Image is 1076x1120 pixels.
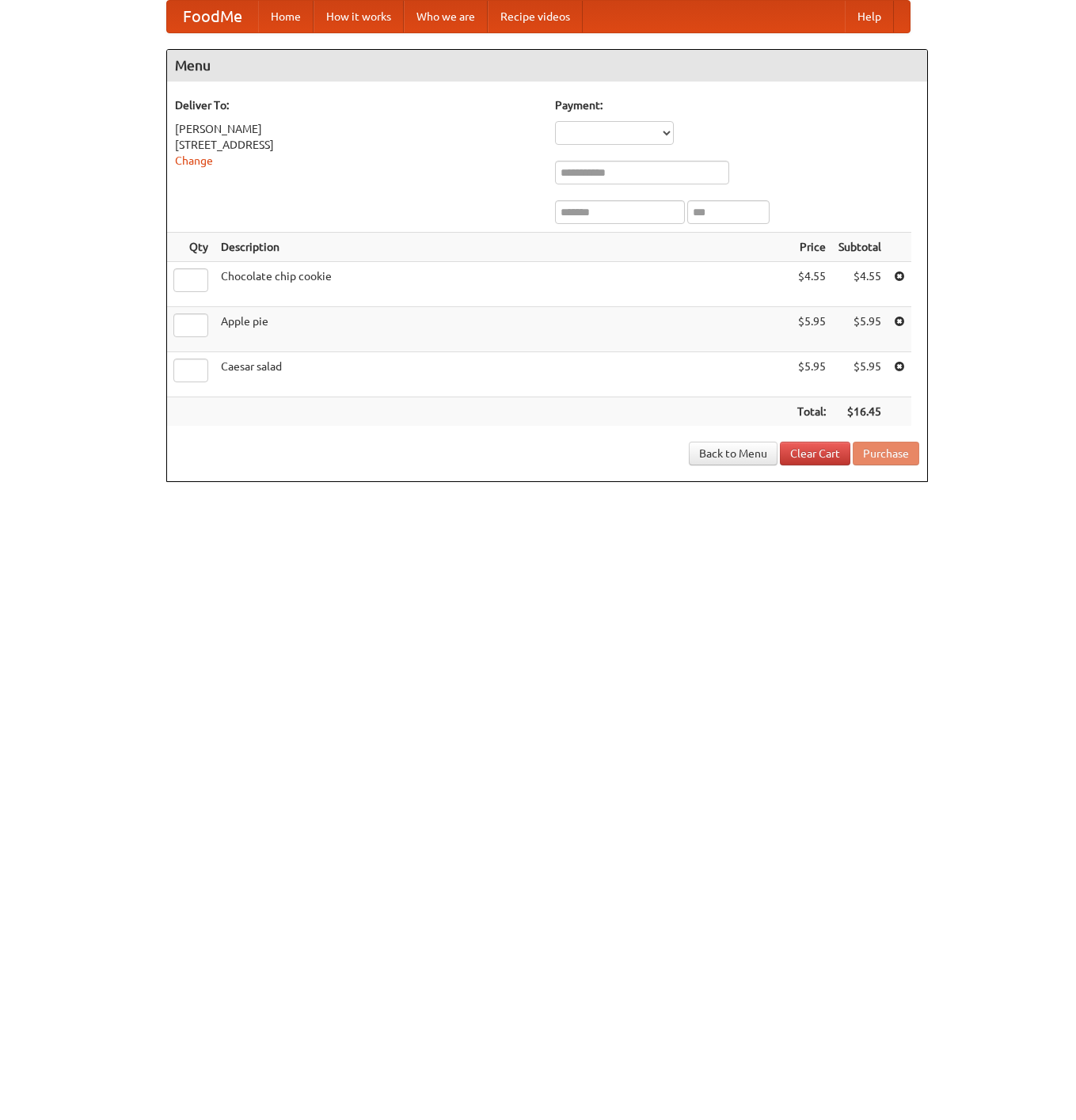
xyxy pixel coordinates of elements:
[488,1,583,32] a: Recipe videos
[791,352,832,397] td: $5.95
[853,442,919,465] button: Purchase
[791,233,832,262] th: Price
[832,397,888,427] th: $16.45
[215,307,791,352] td: Apple pie
[167,50,927,82] h4: Menu
[832,307,888,352] td: $5.95
[832,352,888,397] td: $5.95
[314,1,404,32] a: How it works
[780,442,850,465] a: Clear Cart
[175,97,539,113] h5: Deliver To:
[167,1,258,32] a: FoodMe
[791,262,832,307] td: $4.55
[215,262,791,307] td: Chocolate chip cookie
[175,137,539,153] div: [STREET_ADDRESS]
[791,307,832,352] td: $5.95
[845,1,894,32] a: Help
[832,233,888,262] th: Subtotal
[791,397,832,427] th: Total:
[215,233,791,262] th: Description
[258,1,314,32] a: Home
[215,352,791,397] td: Caesar salad
[175,121,539,137] div: [PERSON_NAME]
[175,154,213,167] a: Change
[689,442,778,465] a: Back to Menu
[167,233,215,262] th: Qty
[555,97,919,113] h5: Payment:
[832,262,888,307] td: $4.55
[404,1,488,32] a: Who we are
